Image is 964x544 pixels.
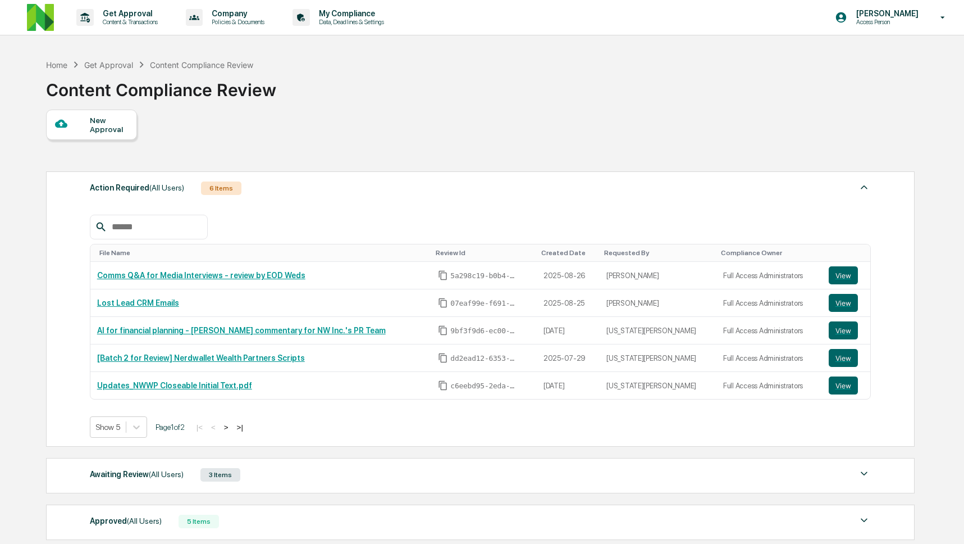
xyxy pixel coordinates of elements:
a: View [829,321,864,339]
div: Content Compliance Review [150,60,253,70]
button: |< [193,423,206,432]
a: Updates_NWWP Closeable Initial Text.pdf [97,381,252,390]
td: [PERSON_NAME] [600,262,716,289]
span: Copy Id [438,325,448,336]
div: Awaiting Review [90,467,184,482]
div: Toggle SortBy [99,249,427,257]
span: Page 1 of 2 [156,423,185,432]
div: Toggle SortBy [541,249,595,257]
a: View [829,294,864,312]
div: Toggle SortBy [831,249,866,257]
p: My Compliance [310,9,390,18]
button: > [221,423,232,432]
p: Get Approval [94,9,163,18]
td: 2025-08-25 [537,289,600,317]
td: Full Access Administrators [716,344,822,372]
td: 2025-08-26 [537,262,600,289]
div: 3 Items [200,468,240,482]
span: (All Users) [127,516,162,525]
div: Toggle SortBy [604,249,712,257]
p: Data, Deadlines & Settings [310,18,390,26]
td: [DATE] [537,372,600,399]
div: Approved [90,514,162,528]
a: Lost Lead CRM Emails [97,298,179,307]
button: View [829,349,858,367]
td: [US_STATE][PERSON_NAME] [600,317,716,344]
span: (All Users) [149,183,184,192]
p: Policies & Documents [203,18,270,26]
span: c6eebd95-2eda-47bf-a497-3eb1b7318b58 [450,382,518,391]
span: Copy Id [438,298,448,308]
img: caret [857,467,871,480]
a: [Batch 2 for Review] Nerdwallet Wealth Partners Scripts [97,353,305,362]
img: caret [857,180,871,194]
span: Copy Id [438,380,448,391]
div: Get Approval [84,60,133,70]
p: Company [203,9,270,18]
div: Toggle SortBy [721,249,817,257]
td: 2025-07-29 [537,344,600,372]
div: Action Required [90,180,184,195]
span: dd2ead12-6353-41e4-9b21-1b0cf20a9be1 [450,354,518,363]
td: [US_STATE][PERSON_NAME] [600,372,716,399]
div: 6 Items [201,182,241,195]
img: caret [857,514,871,527]
span: Copy Id [438,270,448,280]
a: View [829,377,864,395]
button: < [208,423,219,432]
button: View [829,321,858,339]
td: Full Access Administrators [716,262,822,289]
span: 07eaf99e-f691-4635-bec0-b07538373424 [450,299,518,308]
p: Content & Transactions [94,18,163,26]
a: Comms Q&A for Media Interviews - review by EOD Weds [97,271,305,280]
p: [PERSON_NAME] [847,9,924,18]
p: Access Person [847,18,924,26]
div: Toggle SortBy [436,249,532,257]
div: Home [46,60,67,70]
td: [DATE] [537,317,600,344]
span: 5a298c19-b0b4-4f14-a898-0c075d43b09e [450,271,518,280]
td: [US_STATE][PERSON_NAME] [600,344,716,372]
td: Full Access Administrators [716,372,822,399]
button: View [829,377,858,395]
span: (All Users) [149,470,184,479]
a: AI for financial planning - [PERSON_NAME] commentary for NW Inc.'s PR Team [97,326,386,335]
td: Full Access Administrators [716,289,822,317]
img: logo [27,4,54,31]
a: View [829,349,864,367]
iframe: Open customer support [928,507,958,537]
button: View [829,266,858,284]
div: Content Compliance Review [46,71,276,100]
span: Copy Id [438,353,448,363]
div: 5 Items [179,515,219,528]
a: View [829,266,864,284]
button: View [829,294,858,312]
td: Full Access Administrators [716,317,822,344]
button: >| [234,423,246,432]
div: New Approval [90,116,127,134]
span: 9bf3f9d6-ec00-4609-a326-e373718264ae [450,327,518,336]
td: [PERSON_NAME] [600,289,716,317]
